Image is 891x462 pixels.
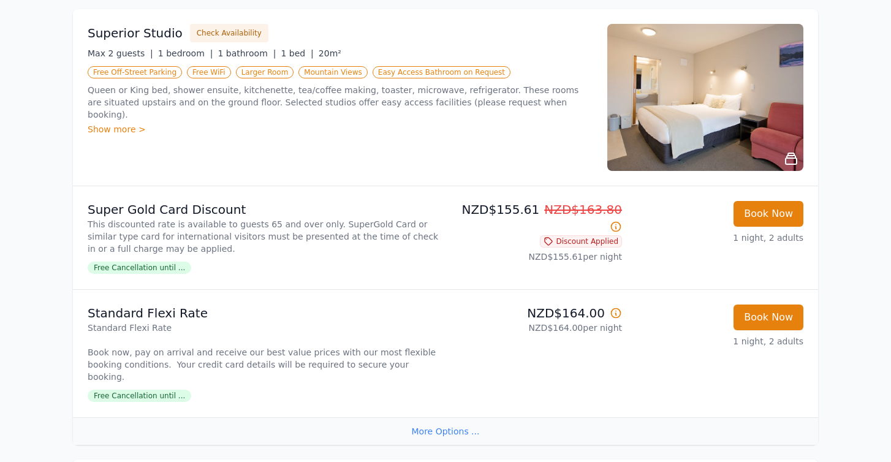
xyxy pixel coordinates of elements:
[88,218,441,255] p: This discounted rate is available to guests 65 and over only. SuperGold Card or similar type card...
[88,84,593,121] p: Queen or King bed, shower ensuite, kitchenette, tea/coffee making, toaster, microwave, refrigerat...
[88,201,441,218] p: Super Gold Card Discount
[540,235,622,248] span: Discount Applied
[88,305,441,322] p: Standard Flexi Rate
[632,232,803,244] p: 1 night, 2 adults
[450,305,622,322] p: NZD$164.00
[450,201,622,235] p: NZD$155.61
[450,251,622,263] p: NZD$155.61 per night
[88,262,191,274] span: Free Cancellation until ...
[373,66,510,78] span: Easy Access Bathroom on Request
[88,48,153,58] span: Max 2 guests |
[319,48,341,58] span: 20m²
[190,24,268,42] button: Check Availability
[236,66,294,78] span: Larger Room
[73,417,818,445] div: More Options ...
[88,25,183,42] h3: Superior Studio
[88,66,182,78] span: Free Off-Street Parking
[298,66,367,78] span: Mountain Views
[734,201,803,227] button: Book Now
[158,48,213,58] span: 1 bedroom |
[88,390,191,402] span: Free Cancellation until ...
[187,66,231,78] span: Free WiFi
[88,123,593,135] div: Show more >
[218,48,276,58] span: 1 bathroom |
[88,322,441,383] p: Standard Flexi Rate Book now, pay on arrival and receive our best value prices with our most flex...
[632,335,803,347] p: 1 night, 2 adults
[544,202,622,217] span: NZD$163.80
[281,48,313,58] span: 1 bed |
[734,305,803,330] button: Book Now
[450,322,622,334] p: NZD$164.00 per night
